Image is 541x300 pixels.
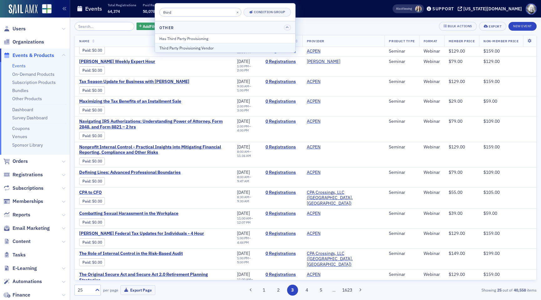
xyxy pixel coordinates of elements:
[307,99,346,104] span: ACPEN
[79,251,184,256] a: The Role of Internal Control in the Risk-Based Audit
[389,144,415,150] div: Seminar
[82,88,92,93] span: :
[439,22,477,31] button: Bulk Actions
[79,79,189,85] span: Tax Season Update for Business with Steve Dilley
[103,287,118,293] label: per page
[12,71,54,77] a: On-Demand Products
[159,36,291,41] div: Has Third Party Provisioning
[3,278,42,285] a: Automations
[3,238,31,245] a: Content
[237,272,250,277] span: [DATE]
[526,3,537,14] span: Profile
[449,251,465,256] span: $149.00
[389,190,415,195] div: Seminar
[85,5,102,13] h1: Events
[92,88,102,93] span: $0.00
[424,49,440,54] div: Webinar
[307,231,321,236] a: ACPEN
[92,159,102,163] span: $0.00
[307,170,321,175] a: ACPEN
[307,119,346,124] span: ACPEN
[3,251,26,258] a: Tasks
[265,170,298,175] a: 0 Registrations
[489,25,502,28] div: Export
[237,216,257,225] div: –
[244,8,291,17] button: Condition Group
[227,3,247,7] p: Net
[237,256,249,260] time: 1:00 PM
[3,52,54,59] a: Events & Products
[389,49,415,54] div: Seminar
[237,50,251,54] time: 12:36 PM
[12,126,30,131] a: Coupons
[3,292,30,298] a: Finance
[12,107,33,112] a: Dashboard
[237,104,249,108] time: 2:00 PM
[237,199,249,203] time: 9:30 AM
[79,106,105,114] div: Paid: 0 - $0
[13,251,26,258] span: Tasks
[143,23,159,29] span: Add Filter
[449,230,465,236] span: $129.00
[13,52,54,59] span: Events & Products
[79,190,184,195] a: CPA to CFO
[143,9,155,14] span: 50,078
[307,190,380,206] span: CPA Crossings, LLC (Rochester, MI)
[79,144,228,155] span: Nonprofit Internal Control - Practical Insights into Mitigating Financial Reporting, Compliance a...
[82,48,90,53] a: Paid
[121,285,155,295] button: Export Page
[237,189,250,195] span: [DATE]
[79,66,105,74] div: Paid: 0 - $0
[13,278,42,285] span: Automations
[204,3,220,7] p: Refunded
[82,260,90,265] a: Paid
[254,10,285,14] div: Condition Group
[79,39,89,43] span: Name
[424,231,440,236] div: Webinar
[307,190,380,206] a: CPA Crossings, LLC ([GEOGRAPHIC_DATA], [GEOGRAPHIC_DATA])
[237,210,250,216] span: [DATE]
[237,175,257,183] div: –
[463,6,522,12] div: [US_STATE][DOMAIN_NAME]
[307,49,346,54] span: ACPEN
[13,292,30,298] span: Finance
[92,260,102,265] span: $0.00
[13,211,30,218] span: Reports
[82,108,90,112] a: Paid
[79,238,105,246] div: Paid: 0 - $0
[78,287,91,293] div: 25
[3,225,50,232] a: Email Marketing
[3,265,37,272] a: E-Learning
[13,265,37,272] span: E-Learning
[13,25,26,32] span: Users
[237,64,249,68] time: 1:00 PM
[79,119,228,130] a: Navigating IRS Authorizations: Understanding Power of Attorney, Form 2848, and Form 8821 – 2 hrs
[458,7,524,11] button: [US_STATE][DOMAIN_NAME]
[237,84,257,92] div: –
[287,285,298,296] button: 3
[449,210,462,216] span: $39.00
[79,170,184,175] a: Defining Lines: Advanced Professional Boundaries
[9,4,38,14] img: SailAMX
[265,99,298,104] a: 0 Registrations
[79,86,105,94] div: Paid: 0 - $0
[449,189,462,195] span: $55.00
[82,240,90,245] a: Paid
[237,236,257,244] div: –
[483,210,497,216] span: $59.00
[389,59,415,65] div: Seminar
[82,240,92,245] span: :
[483,251,500,256] span: $199.00
[3,198,43,205] a: Memberships
[307,59,346,65] span: SURGENT
[237,220,251,225] time: 12:07 PM
[79,197,105,205] div: Paid: 0 - $0
[92,220,102,225] span: $0.00
[79,211,184,216] a: Combatting Sexual Harassment in the Workplace
[237,124,249,128] time: 2:00 PM
[237,256,257,264] div: –
[79,231,204,236] span: Allison McLeod's Federal Tax Updates for Individuals - 4 Hour
[483,39,518,43] span: Non-Member Price
[265,211,298,216] a: 0 Registrations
